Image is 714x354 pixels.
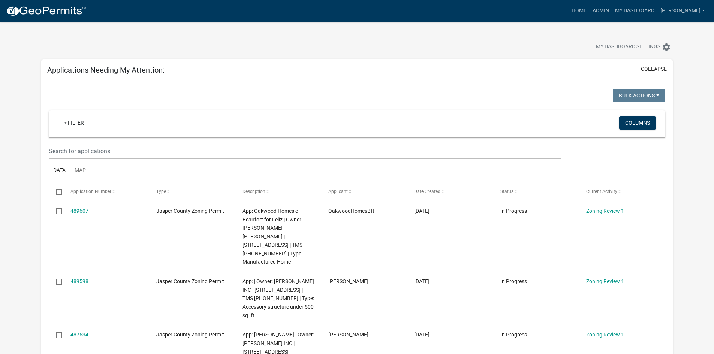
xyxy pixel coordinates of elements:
a: My Dashboard [612,4,657,18]
a: 489598 [70,278,88,284]
span: 10/03/2025 [414,332,430,338]
span: In Progress [500,332,527,338]
span: Applicant [328,189,348,194]
button: Columns [619,116,656,130]
span: Jasper County Zoning Permit [156,208,224,214]
h5: Applications Needing My Attention: [47,66,165,75]
button: collapse [641,65,667,73]
input: Search for applications [49,143,560,159]
span: OakwoodHomesBft [328,208,374,214]
datatable-header-cell: Status [493,182,579,200]
span: Description [242,189,265,194]
span: 10/08/2025 [414,278,430,284]
a: Data [49,159,70,183]
button: My Dashboard Settingssettings [590,40,677,54]
span: Application Number [70,189,111,194]
datatable-header-cell: Applicant [321,182,407,200]
a: 487534 [70,332,88,338]
datatable-header-cell: Description [235,182,321,200]
datatable-header-cell: Date Created [407,182,493,200]
span: Current Activity [586,189,617,194]
a: Zoning Review 1 [586,278,624,284]
span: Jasper County Zoning Permit [156,332,224,338]
button: Bulk Actions [613,89,665,102]
span: Type [156,189,166,194]
a: Zoning Review 1 [586,208,624,214]
a: + Filter [58,116,90,130]
span: 10/08/2025 [414,208,430,214]
datatable-header-cell: Current Activity [579,182,665,200]
span: Date Created [414,189,440,194]
i: settings [662,43,671,52]
a: Home [569,4,590,18]
datatable-header-cell: Application Number [63,182,149,200]
a: Zoning Review 1 [586,332,624,338]
span: Lisa Johnston [328,332,368,338]
a: Map [70,159,90,183]
span: My Dashboard Settings [596,43,660,52]
span: In Progress [500,208,527,214]
span: App: | Owner: D R HORTON INC | 824 CASTLE HILL Dr | TMS 091-02-00-137 | Type: Accessory structure... [242,278,314,318]
span: Lisa Johnston [328,278,368,284]
span: In Progress [500,278,527,284]
span: Status [500,189,513,194]
datatable-header-cell: Select [49,182,63,200]
span: App: Oakwood Homes of Beaufort for Feliz | Owner: CARRILLO MARCOS ANTHONY | 723 BUNNY RD | TMS 05... [242,208,302,265]
a: [PERSON_NAME] [657,4,708,18]
datatable-header-cell: Type [149,182,235,200]
span: Jasper County Zoning Permit [156,278,224,284]
a: Admin [590,4,612,18]
a: 489607 [70,208,88,214]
